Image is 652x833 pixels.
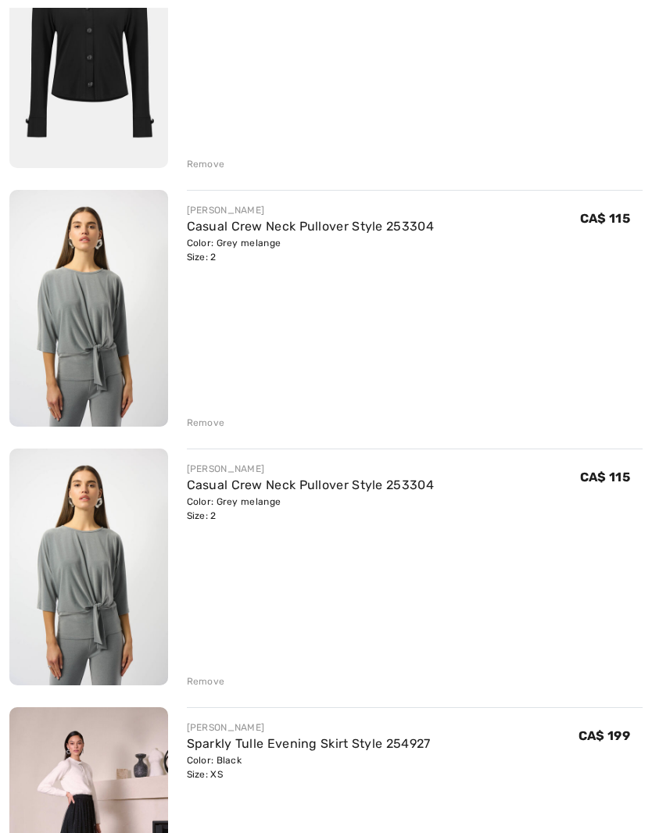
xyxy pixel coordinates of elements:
div: [PERSON_NAME] [187,462,434,476]
a: Casual Crew Neck Pullover Style 253304 [187,219,434,234]
div: Color: Grey melange Size: 2 [187,495,434,523]
span: CA$ 115 [580,211,630,226]
span: CA$ 115 [580,470,630,484]
div: Color: Black Size: XS [187,753,431,781]
a: Sparkly Tulle Evening Skirt Style 254927 [187,736,431,751]
img: Casual Crew Neck Pullover Style 253304 [9,190,168,427]
div: Remove [187,674,225,688]
div: Remove [187,157,225,171]
div: Color: Grey melange Size: 2 [187,236,434,264]
div: [PERSON_NAME] [187,720,431,735]
div: Remove [187,416,225,430]
span: CA$ 199 [579,728,630,743]
a: Casual Crew Neck Pullover Style 253304 [187,477,434,492]
div: [PERSON_NAME] [187,203,434,217]
img: Casual Crew Neck Pullover Style 253304 [9,449,168,685]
